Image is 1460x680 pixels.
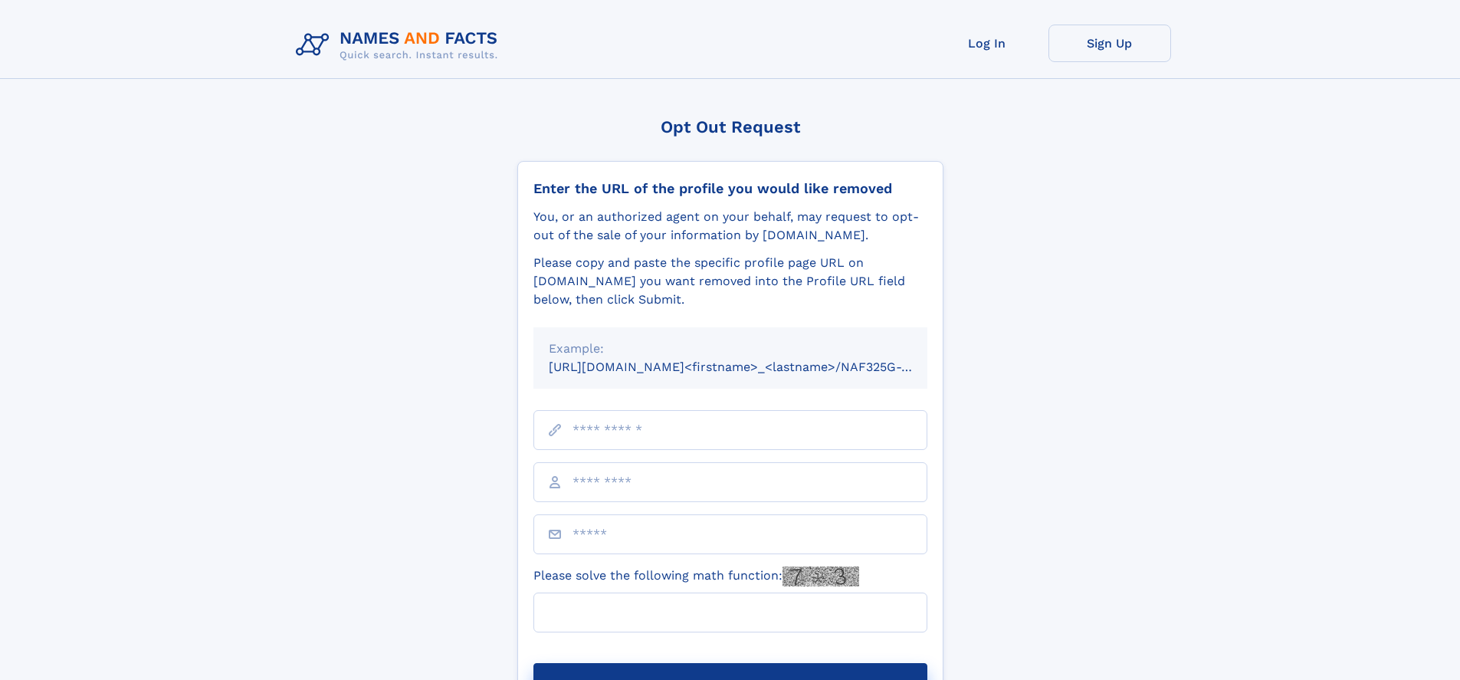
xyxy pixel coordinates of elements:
[290,25,510,66] img: Logo Names and Facts
[517,117,943,136] div: Opt Out Request
[1048,25,1171,62] a: Sign Up
[533,208,927,245] div: You, or an authorized agent on your behalf, may request to opt-out of the sale of your informatio...
[549,340,912,358] div: Example:
[926,25,1048,62] a: Log In
[533,180,927,197] div: Enter the URL of the profile you would like removed
[533,254,927,309] div: Please copy and paste the specific profile page URL on [DOMAIN_NAME] you want removed into the Pr...
[549,360,956,374] small: [URL][DOMAIN_NAME]<firstname>_<lastname>/NAF325G-xxxxxxxx
[533,567,859,586] label: Please solve the following math function:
